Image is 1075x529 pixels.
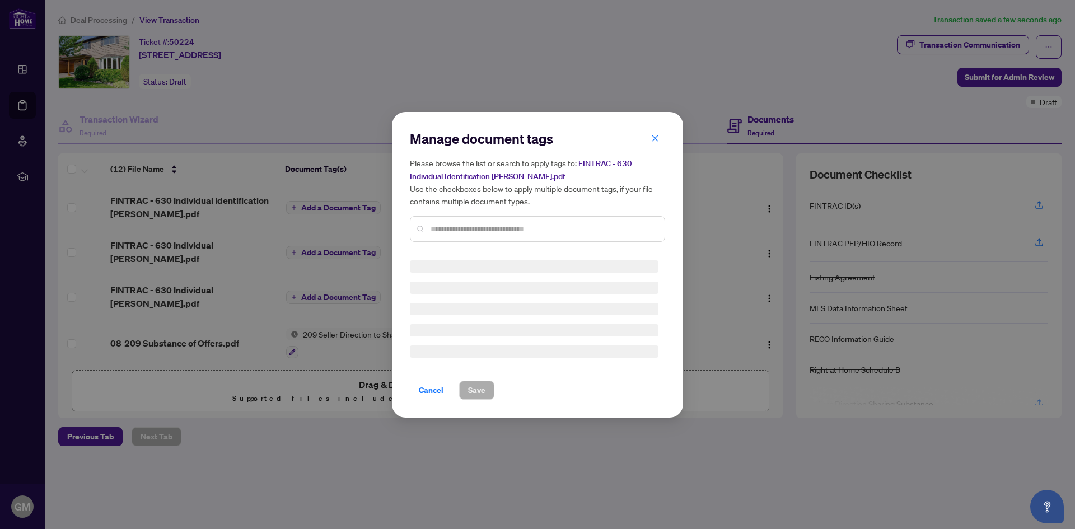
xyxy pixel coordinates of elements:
[1030,490,1064,523] button: Open asap
[410,130,665,148] h2: Manage document tags
[459,381,494,400] button: Save
[410,157,665,207] h5: Please browse the list or search to apply tags to: Use the checkboxes below to apply multiple doc...
[419,381,443,399] span: Cancel
[410,158,632,181] span: FINTRAC - 630 Individual Identification [PERSON_NAME].pdf
[651,134,659,142] span: close
[410,381,452,400] button: Cancel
